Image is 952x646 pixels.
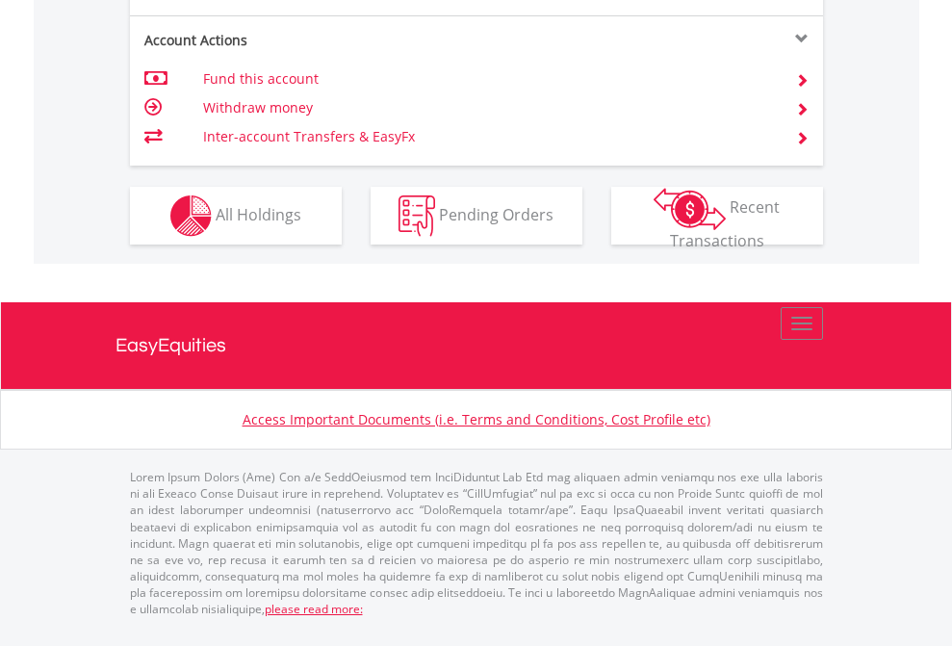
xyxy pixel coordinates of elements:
[216,203,301,224] span: All Holdings
[371,187,582,245] button: Pending Orders
[170,195,212,237] img: holdings-wht.png
[243,410,710,428] a: Access Important Documents (i.e. Terms and Conditions, Cost Profile etc)
[265,601,363,617] a: please read more:
[654,188,726,230] img: transactions-zar-wht.png
[130,469,823,617] p: Lorem Ipsum Dolors (Ame) Con a/e SeddOeiusmod tem InciDiduntut Lab Etd mag aliquaen admin veniamq...
[116,302,837,389] a: EasyEquities
[203,122,772,151] td: Inter-account Transfers & EasyFx
[611,187,823,245] button: Recent Transactions
[399,195,435,237] img: pending_instructions-wht.png
[130,31,476,50] div: Account Actions
[130,187,342,245] button: All Holdings
[203,93,772,122] td: Withdraw money
[203,65,772,93] td: Fund this account
[439,203,553,224] span: Pending Orders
